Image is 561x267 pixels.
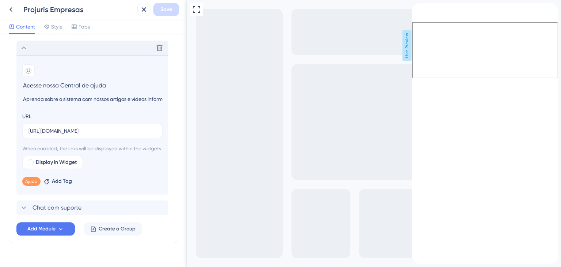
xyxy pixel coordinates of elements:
span: Display in Widget [36,158,77,167]
div: Projuris Empresas [23,4,134,15]
span: Ajuda [17,2,33,11]
div: Chat com suporte [16,200,171,215]
input: Description [22,94,164,104]
span: Add Tag [52,177,72,186]
div: URL [22,112,31,121]
button: Add Tag [43,177,72,186]
span: Ajuda [25,178,38,184]
span: Chat com suporte [33,203,81,212]
span: Live Preview [215,30,225,61]
button: Add Module [16,222,75,236]
span: Add Module [27,225,56,233]
span: When enabled, the links will be displayed within the widgets [22,144,163,153]
span: Style [51,22,62,31]
input: Header [22,80,164,91]
span: Content [16,22,35,31]
button: Save [153,3,179,16]
span: Save [160,5,172,14]
div: 3 [38,4,40,10]
button: Create a Group [84,222,142,236]
span: Tabs [79,22,90,31]
span: Create a Group [99,225,136,233]
input: your.website.com/path [28,127,156,135]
